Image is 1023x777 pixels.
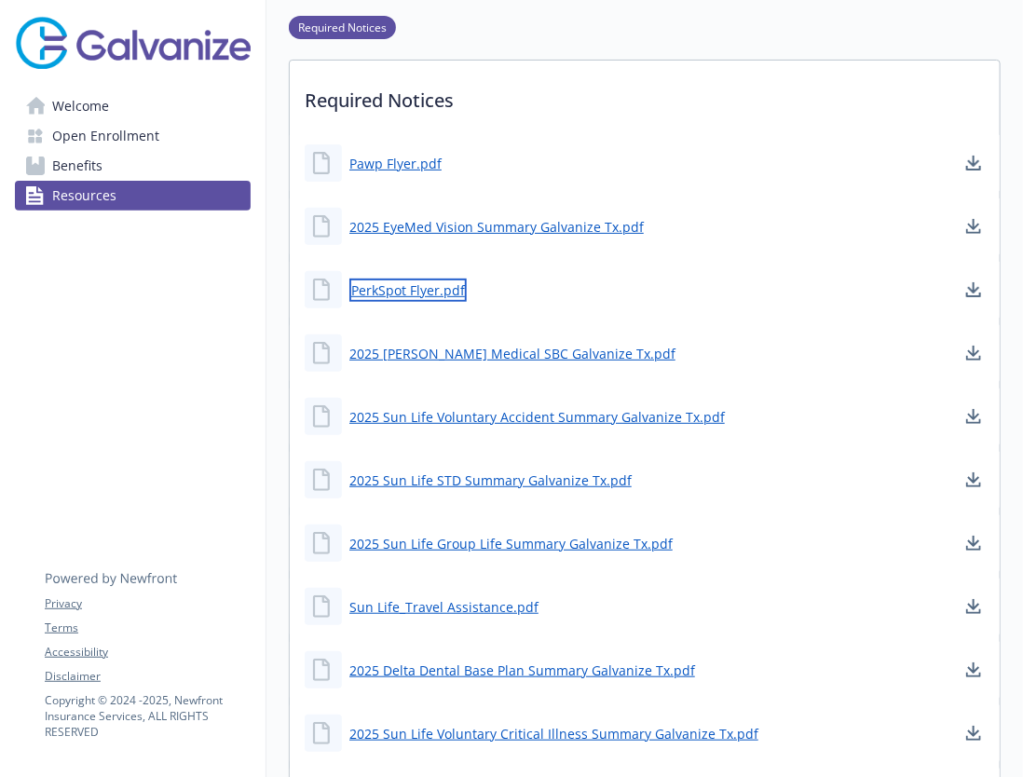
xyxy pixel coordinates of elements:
[15,181,251,211] a: Resources
[962,659,985,681] a: download document
[45,692,250,740] p: Copyright © 2024 - 2025 , Newfront Insurance Services, ALL RIGHTS RESERVED
[349,597,539,617] a: Sun Life_Travel Assistance.pdf
[962,532,985,554] a: download document
[15,91,251,121] a: Welcome
[962,279,985,301] a: download document
[349,534,673,553] a: 2025 Sun Life Group Life Summary Galvanize Tx.pdf
[45,620,250,636] a: Terms
[962,722,985,744] a: download document
[349,217,644,237] a: 2025 EyeMed Vision Summary Galvanize Tx.pdf
[52,121,159,151] span: Open Enrollment
[15,151,251,181] a: Benefits
[15,121,251,151] a: Open Enrollment
[349,344,675,363] a: 2025 [PERSON_NAME] Medical SBC Galvanize Tx.pdf
[349,661,695,680] a: 2025 Delta Dental Base Plan Summary Galvanize Tx.pdf
[962,215,985,238] a: download document
[45,644,250,661] a: Accessibility
[962,152,985,174] a: download document
[349,279,467,302] a: PerkSpot Flyer.pdf
[349,154,442,173] a: Pawp Flyer.pdf
[289,18,396,35] a: Required Notices
[349,470,632,490] a: 2025 Sun Life STD Summary Galvanize Tx.pdf
[45,595,250,612] a: Privacy
[290,61,1000,129] p: Required Notices
[962,595,985,618] a: download document
[52,151,102,181] span: Benefits
[962,342,985,364] a: download document
[962,469,985,491] a: download document
[962,405,985,428] a: download document
[45,668,250,685] a: Disclaimer
[349,407,725,427] a: 2025 Sun Life Voluntary Accident Summary Galvanize Tx.pdf
[349,724,758,743] a: 2025 Sun Life Voluntary Critical Illness Summary Galvanize Tx.pdf
[52,91,109,121] span: Welcome
[52,181,116,211] span: Resources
